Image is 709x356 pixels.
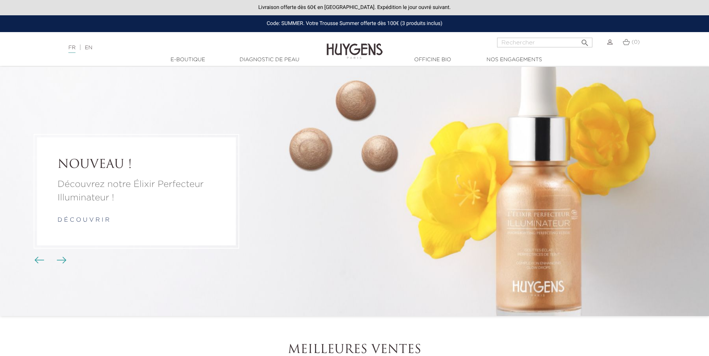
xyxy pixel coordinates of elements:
a: Officine Bio [395,56,470,64]
a: Découvrez notre Élixir Perfecteur Illuminateur ! [58,178,215,205]
a: Nos engagements [477,56,552,64]
a: NOUVEAU ! [58,158,215,172]
img: Huygens [327,31,383,60]
a: EN [85,45,92,50]
a: E-Boutique [151,56,225,64]
span: (0) [632,40,640,45]
a: d é c o u v r i r [58,218,110,224]
div: Boutons du carrousel [37,255,62,266]
a: Diagnostic de peau [232,56,307,64]
i:  [580,36,589,45]
div: | [65,43,290,52]
button:  [578,35,592,46]
input: Rechercher [497,38,592,47]
a: FR [68,45,75,53]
